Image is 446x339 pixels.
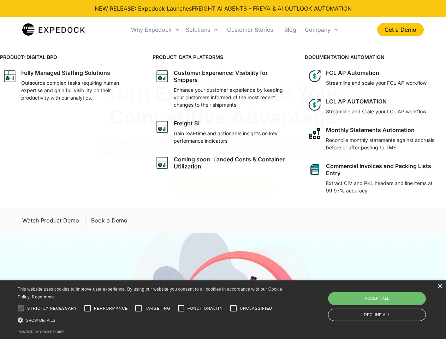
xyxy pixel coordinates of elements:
[305,95,446,118] a: dollar iconLCL AP AUTOMATIONStreamline and scale your LCL AP workflow
[91,214,127,227] a: Book a Demo
[155,120,170,134] img: graph icon
[155,69,170,83] img: graph icon
[326,126,415,133] div: Monthly Statements Automation
[174,156,291,170] div: Coming soon: Landed Costs & Container Utilization
[305,124,446,154] a: network like iconMonthly Statements AutomationReconcile monthly statements against accruals befor...
[22,217,79,224] div: Watch Product Demo
[21,69,110,76] div: Fully Managed Staffing Solutions
[153,153,294,173] a: graph iconComing soon: Landed Costs & Container Utilization
[91,217,127,224] div: Book a Demo
[305,26,331,33] div: Company
[305,160,446,197] a: sheet iconCommercial Invoices and Packing Lists EntryExtract CIV and PKL headers and line items a...
[155,156,170,170] img: graph icon
[174,120,200,127] div: Freight BI
[153,66,294,111] a: graph iconCustomer Experience: Visibility for ShippersEnhance your customer experience by keeping...
[95,4,352,13] div: NEW RELEASE: Expedock Launches
[22,23,85,37] img: Expedock Logo
[305,53,446,61] h4: DOCUMENTATION AUTOMATION
[131,26,172,33] div: Why Expedock
[308,98,322,112] img: dollar icon
[377,23,424,36] a: Get a Demo
[221,18,279,42] a: Customer Stories
[18,330,65,334] a: Powered by cookie-script
[326,108,427,115] p: Streamline and scale your LCL AP workflow
[153,117,294,147] a: graph iconFreight BIGain real-time and actionable insights on key performance indicators
[145,305,170,311] span: Targeting
[22,214,79,227] a: open lightbox
[183,18,221,42] div: Solutions
[328,263,446,339] iframe: Chat Widget
[18,316,285,324] div: Show details
[153,53,294,61] h4: PRODUCT: DATA PLATFORMS
[305,66,446,89] a: dollar iconFCL AP AutomationStreamline and scale your FCL AP workflow
[3,69,17,83] img: graph icon
[192,5,352,12] a: FREIGHT AI AGENTS - FREYA & AI OUTLOOK AUTOMATION
[326,98,387,105] div: LCL AP AUTOMATION
[279,18,302,42] a: Blog
[22,23,85,37] a: home
[188,305,223,311] span: Functionality
[308,162,322,177] img: sheet icon
[326,179,443,194] p: Extract CIV and PKL headers and line items at 99.97% accuracy
[21,79,138,101] p: Outsource complex tasks requiring human expertise and gain full visibility on their productivity ...
[174,86,291,108] p: Enhance your customer experience by keeping your customers informed of the most recent changes to...
[308,69,322,83] img: dollar icon
[326,69,379,76] div: FCL AP Automation
[302,18,342,42] div: Company
[32,294,55,299] a: Read more
[27,305,77,311] span: Strictly necessary
[326,136,443,151] p: Reconcile monthly statements against accruals before or after posting to TMS
[308,126,322,141] img: network like icon
[186,26,210,33] div: Solutions
[128,18,183,42] div: Why Expedock
[174,130,291,144] p: Gain real-time and actionable insights on key performance indicators
[326,79,427,87] p: Streamline and scale your FCL AP workflow
[174,69,291,83] div: Customer Experience: Visibility for Shippers
[26,318,55,322] span: Show details
[94,305,128,311] span: Performance
[326,162,443,177] div: Commercial Invoices and Packing Lists Entry
[18,287,282,300] span: This website uses cookies to improve user experience. By using our website you consent to all coo...
[240,305,272,311] span: Unclassified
